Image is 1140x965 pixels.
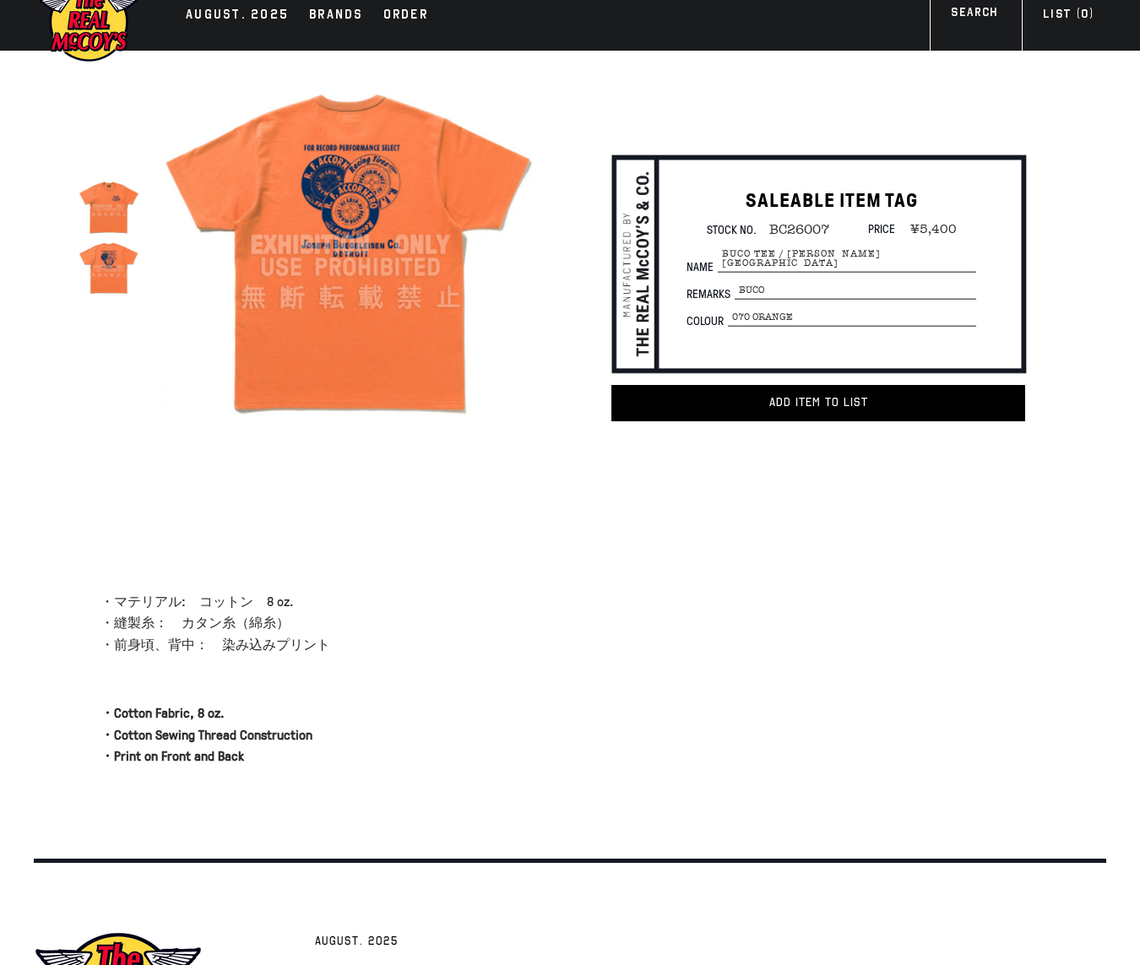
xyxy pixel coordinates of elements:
span: BC26007 [757,221,829,236]
a: List (0) [1022,5,1115,28]
div: AUGUST. 2025 [186,4,289,28]
span: Add item to List [769,395,868,409]
span: 0 [1081,7,1088,21]
div: true [156,51,545,439]
div: Search [951,3,997,26]
img: BUCO TEE / R.F. ACCORNERO [79,176,139,236]
div: Order [383,4,428,28]
span: Price [868,220,895,236]
span: Name [687,261,718,273]
a: AUGUST. 2025 [177,4,297,28]
div: Brands [309,4,363,28]
img: BUCO TEE / R.F. ACCORNERO [79,236,139,297]
strong: ・Cotton Fabric, 8 oz. ・Cotton Sewing Thread Construction ・Print on Front and Back [100,703,312,765]
a: AUGUST. 2025 [307,922,407,959]
span: AUGUST. 2025 [315,934,399,951]
a: Search [930,3,1018,26]
a: Order [375,4,437,28]
span: BUCO TEE / [PERSON_NAME][GEOGRAPHIC_DATA] [718,244,975,272]
span: ¥5,400 [898,220,957,236]
button: Add item to List [611,385,1025,420]
span: Colour [687,315,728,327]
span: Buco [735,281,975,300]
span: Stock No. [707,220,757,236]
p: ・マテリアル: コットン 8 oz. ・縫製糸： カタン糸（綿糸） ・前身頃、背中： 染み込みプリント [100,591,545,656]
span: Remarks [687,288,735,300]
img: BUCO TEE / R.F. ACCORNERO [160,55,540,435]
div: List ( ) [1043,5,1094,28]
h1: SALEABLE ITEM TAG [687,187,975,213]
span: 070 ORANGE [728,308,975,327]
